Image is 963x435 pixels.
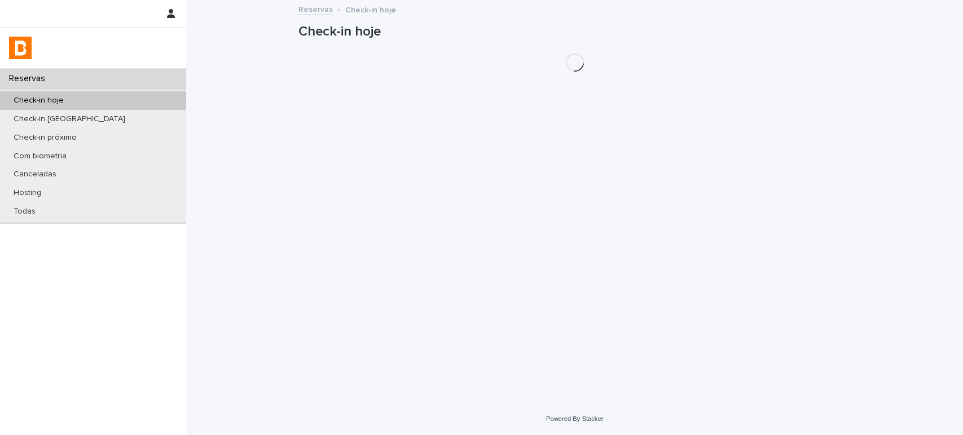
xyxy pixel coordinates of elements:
p: Check-in hoje [345,3,396,15]
p: Check-in próximo [5,133,86,143]
p: Check-in [GEOGRAPHIC_DATA] [5,114,134,124]
a: Reservas [298,2,333,15]
p: Reservas [5,73,54,84]
p: Check-in hoje [5,96,73,105]
p: Canceladas [5,170,65,179]
p: Todas [5,207,45,216]
img: zVaNuJHRTjyIjT5M9Xd5 [9,37,32,59]
p: Hosting [5,188,50,198]
a: Powered By Stacker [546,415,603,422]
p: Com biometria [5,152,76,161]
h1: Check-in hoje [298,24,851,40]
